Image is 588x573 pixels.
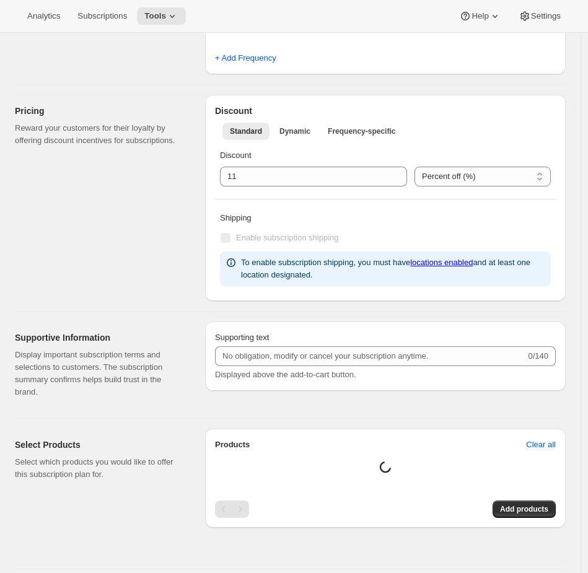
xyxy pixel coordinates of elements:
[15,122,185,147] p: Reward your customers for their loyalty by offering discount incentives for subscriptions.
[472,11,488,21] span: Help
[215,439,250,451] p: Products
[215,346,525,366] input: No obligation, modify or cancel your subscription anytime.
[137,7,186,25] button: Tools
[220,149,551,162] p: Discount
[215,501,249,518] nav: Pagination
[519,435,563,455] button: Clear all
[526,439,556,451] span: Clear all
[493,501,556,518] button: Add products
[220,167,388,186] input: 10
[410,258,473,267] a: locations enabled
[15,456,185,481] p: Select which products you would like to offer this subscription plan for.
[144,11,166,21] span: Tools
[236,233,339,242] span: Enable subscription shipping
[215,52,276,64] span: + Add Frequency
[15,439,185,451] h2: Select Products
[20,7,68,25] button: Analytics
[215,370,356,379] span: Displayed above the add-to-cart button.
[77,11,127,21] span: Subscriptions
[279,126,310,136] span: Dynamic
[27,11,60,21] span: Analytics
[15,105,185,117] h2: Pricing
[511,7,568,25] button: Settings
[15,331,185,344] h2: Supportive Information
[452,7,508,25] button: Help
[328,126,395,136] span: Frequency-specific
[531,11,561,21] span: Settings
[15,349,185,398] p: Display important subscription terms and selections to customers. The subscription summary confir...
[500,504,548,514] span: Add products
[70,7,134,25] button: Subscriptions
[220,212,551,224] p: Shipping
[241,256,546,281] p: To enable subscription shipping, you must have and at least one location designated.
[208,48,284,68] button: + Add Frequency
[215,333,269,342] span: Supporting text
[230,126,262,136] span: Standard
[215,105,556,117] h2: Discount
